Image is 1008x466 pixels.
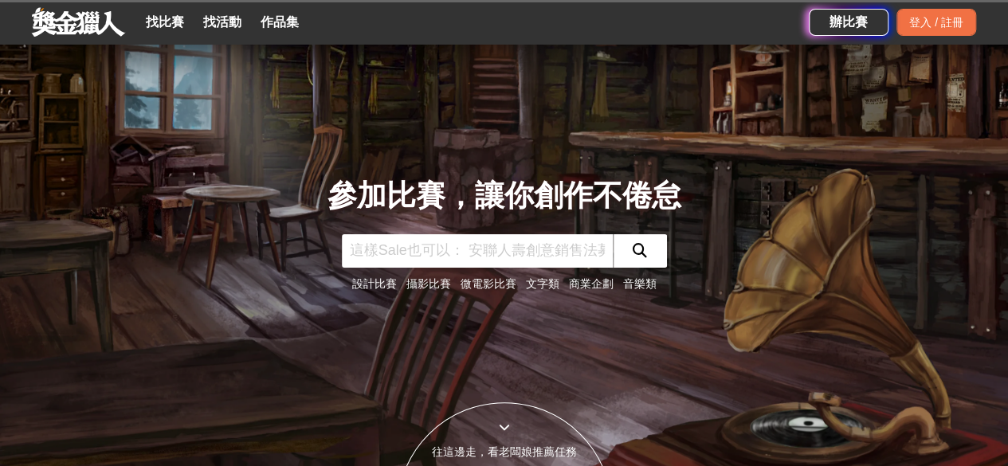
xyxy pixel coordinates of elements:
[254,11,305,33] a: 作品集
[569,277,614,290] a: 商業企劃
[623,277,657,290] a: 音樂類
[896,9,976,36] div: 登入 / 註冊
[398,444,611,460] div: 往這邊走，看老闆娘推薦任務
[461,277,516,290] a: 微電影比賽
[328,174,681,218] div: 參加比賽，讓你創作不倦怠
[352,277,397,290] a: 設計比賽
[406,277,451,290] a: 攝影比賽
[197,11,248,33] a: 找活動
[526,277,559,290] a: 文字類
[342,234,613,268] input: 這樣Sale也可以： 安聯人壽創意銷售法募集
[139,11,190,33] a: 找比賽
[809,9,888,36] a: 辦比賽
